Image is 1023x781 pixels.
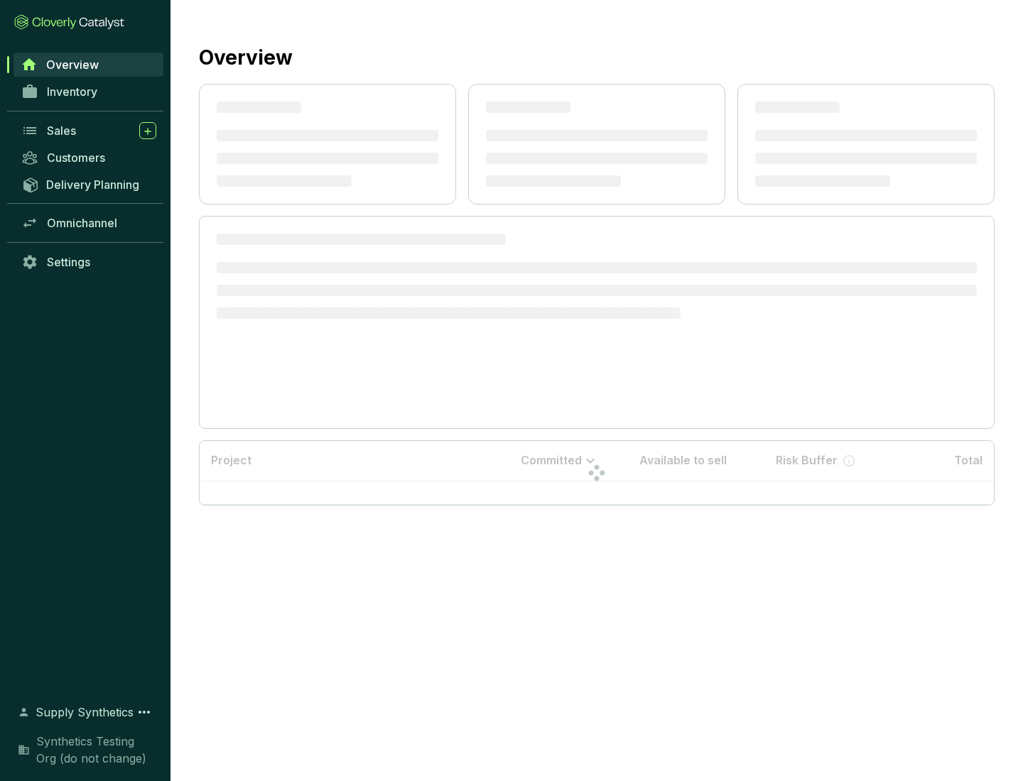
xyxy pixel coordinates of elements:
a: Sales [14,119,163,143]
span: Customers [47,151,105,165]
span: Supply Synthetics [36,704,134,721]
span: Synthetics Testing Org (do not change) [36,733,156,767]
a: Omnichannel [14,211,163,235]
span: Inventory [47,84,97,99]
span: Omnichannel [47,216,117,230]
a: Delivery Planning [14,173,163,196]
span: Settings [47,255,90,269]
a: Settings [14,250,163,274]
h2: Overview [199,43,293,72]
span: Sales [47,124,76,138]
span: Overview [46,58,99,72]
a: Inventory [14,80,163,104]
a: Overview [13,53,163,77]
a: Customers [14,146,163,170]
span: Delivery Planning [46,177,139,192]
